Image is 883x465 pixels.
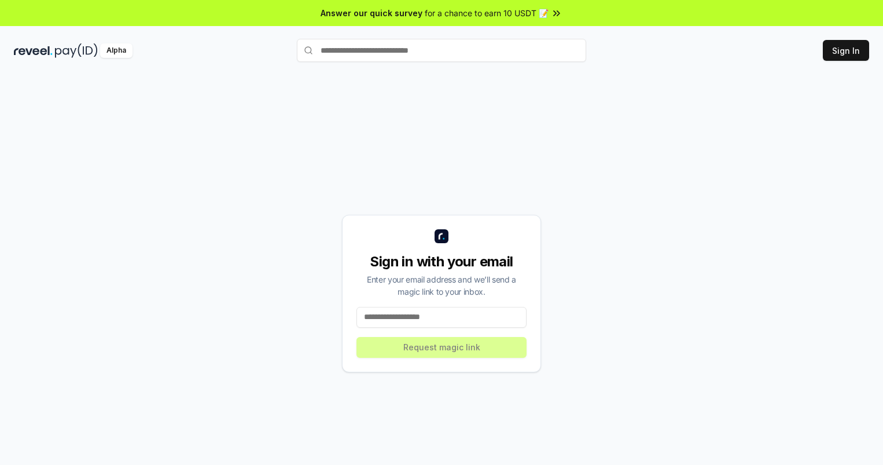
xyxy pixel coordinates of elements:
img: pay_id [55,43,98,58]
img: logo_small [435,229,448,243]
div: Enter your email address and we’ll send a magic link to your inbox. [356,273,527,298]
span: Answer our quick survey [321,7,422,19]
img: reveel_dark [14,43,53,58]
div: Alpha [100,43,133,58]
div: Sign in with your email [356,252,527,271]
button: Sign In [823,40,869,61]
span: for a chance to earn 10 USDT 📝 [425,7,549,19]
